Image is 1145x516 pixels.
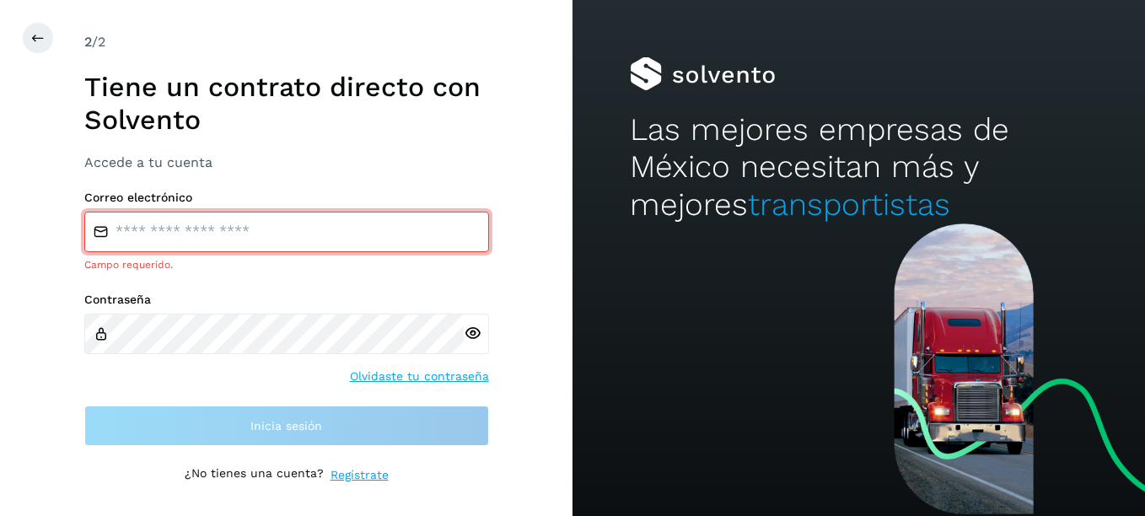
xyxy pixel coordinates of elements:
label: Correo electrónico [84,191,489,205]
label: Contraseña [84,293,489,307]
a: Olvidaste tu contraseña [350,368,489,385]
h3: Accede a tu cuenta [84,154,489,170]
div: Campo requerido. [84,257,489,272]
h1: Tiene un contrato directo con Solvento [84,71,489,136]
a: Regístrate [331,466,389,484]
p: ¿No tienes una cuenta? [185,466,324,484]
span: transportistas [748,186,950,223]
h2: Las mejores empresas de México necesitan más y mejores [630,111,1088,223]
span: Inicia sesión [250,420,322,432]
button: Inicia sesión [84,406,489,446]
